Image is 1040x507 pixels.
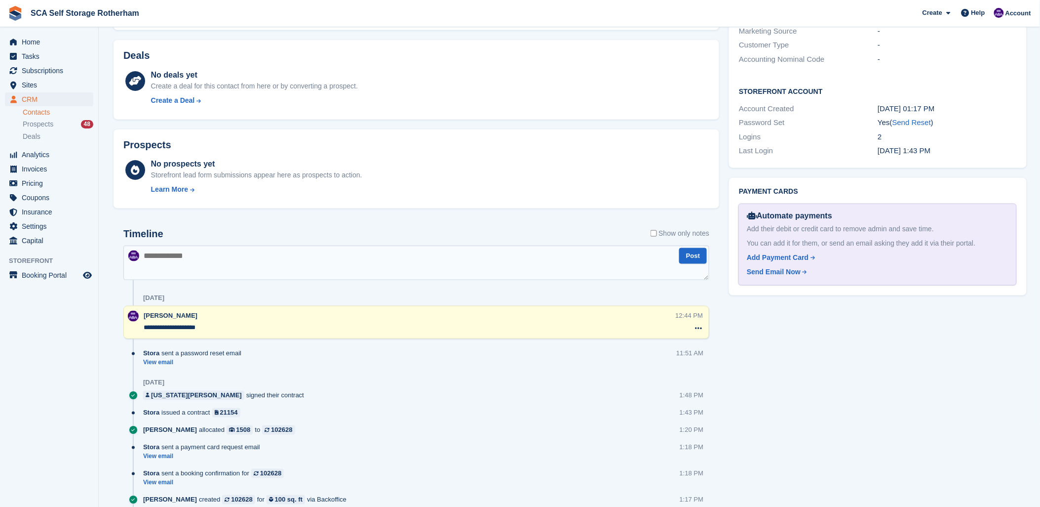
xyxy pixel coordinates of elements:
div: 1:17 PM [680,495,703,505]
a: Create a Deal [151,95,358,106]
span: Sites [22,78,81,92]
div: [DATE] [143,379,164,387]
span: Storefront [9,256,98,266]
a: SCA Self Storage Rotherham [27,5,143,21]
div: - [878,40,1016,51]
span: Settings [22,219,81,233]
input: Show only notes [651,228,657,239]
div: 1508 [236,425,251,435]
span: Tasks [22,49,81,63]
span: Prospects [23,120,53,129]
span: [PERSON_NAME] [144,312,197,319]
a: Send Reset [892,118,931,127]
div: 12:44 PM [676,311,703,320]
a: Deals [23,131,93,142]
h2: Payment cards [739,188,1016,196]
div: 102628 [260,469,281,478]
div: Last Login [739,145,878,157]
span: Deals [23,132,40,141]
span: Capital [22,234,81,248]
div: 102628 [271,425,292,435]
div: Customer Type [739,40,878,51]
time: 2025-08-20 12:43:32 UTC [878,146,930,155]
div: Storefront lead form submissions appear here as prospects to action. [151,170,362,180]
div: sent a password reset email [143,349,246,358]
span: Account [1005,8,1031,18]
div: Logins [739,131,878,143]
span: CRM [22,92,81,106]
span: ( ) [890,118,933,127]
div: Yes [878,117,1016,128]
a: 1508 [227,425,253,435]
div: 1:43 PM [680,408,703,418]
a: menu [5,49,93,63]
div: You can add it for them, or send an email asking they add it via their portal. [747,238,1008,249]
img: Kelly Neesham [994,8,1004,18]
span: Help [971,8,985,18]
h2: Storefront Account [739,86,1016,96]
div: Learn More [151,184,188,195]
div: [DATE] [143,294,164,302]
div: issued a contract [143,408,245,418]
img: stora-icon-8386f47178a22dfd0bd8f6a31ec36ba5ce8667c1dd55bd0f319d3a0aa187defe.svg [8,6,23,21]
div: 1:18 PM [680,443,703,452]
a: menu [5,219,93,233]
span: Home [22,35,81,49]
div: 11:51 AM [676,349,703,358]
div: 102628 [231,495,252,505]
a: 102628 [222,495,255,505]
a: menu [5,205,93,219]
h2: Prospects [123,139,171,151]
div: Create a Deal [151,95,195,106]
a: Prospects 48 [23,119,93,129]
div: Account Created [739,103,878,115]
a: Add Payment Card [747,253,1004,263]
span: Stora [143,408,159,418]
div: allocated to [143,425,300,435]
span: Stora [143,349,159,358]
span: Pricing [22,176,81,190]
div: Password Set [739,117,878,128]
div: 21154 [220,408,238,418]
a: menu [5,191,93,205]
div: signed their contract [143,391,309,400]
a: 21154 [212,408,240,418]
div: No prospects yet [151,158,362,170]
a: menu [5,268,93,282]
span: Coupons [22,191,81,205]
div: 1:18 PM [680,469,703,478]
a: menu [5,234,93,248]
div: 48 [81,120,93,128]
div: [DATE] 01:17 PM [878,103,1016,115]
div: 100 sq. ft [275,495,303,505]
span: Analytics [22,148,81,162]
a: 102628 [251,469,284,478]
div: No deals yet [151,69,358,81]
a: menu [5,78,93,92]
span: Stora [143,443,159,452]
img: Kelly Neesham [128,251,139,261]
div: Accounting Nominal Code [739,54,878,65]
a: [US_STATE][PERSON_NAME] [143,391,244,400]
div: Create a deal for this contact from here or by converting a prospect. [151,81,358,91]
button: Post [679,248,707,264]
div: sent a payment card request email [143,443,265,452]
span: Create [923,8,942,18]
div: - [878,26,1016,37]
a: menu [5,35,93,49]
a: menu [5,162,93,176]
a: 100 sq. ft [267,495,305,505]
span: Subscriptions [22,64,81,78]
div: [US_STATE][PERSON_NAME] [151,391,242,400]
a: menu [5,92,93,106]
div: 1:20 PM [680,425,703,435]
a: Contacts [23,108,93,117]
span: Invoices [22,162,81,176]
span: Stora [143,469,159,478]
a: menu [5,64,93,78]
a: Preview store [81,269,93,281]
div: - [878,54,1016,65]
a: menu [5,176,93,190]
span: [PERSON_NAME] [143,425,197,435]
div: Add Payment Card [747,253,809,263]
